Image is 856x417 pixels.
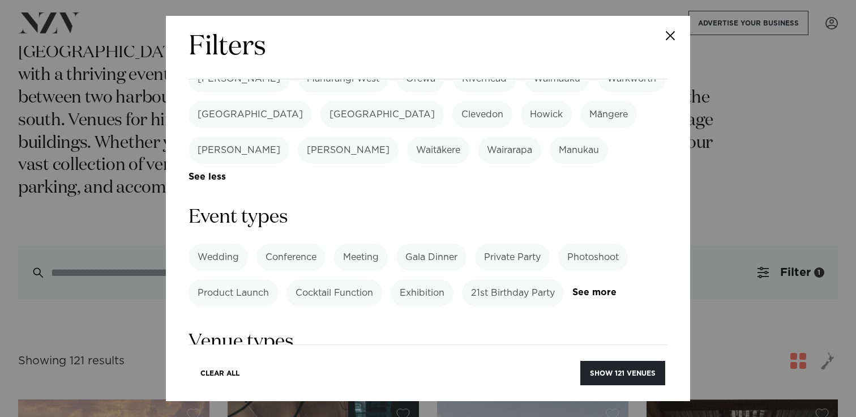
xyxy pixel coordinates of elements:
[286,279,382,307] label: Cocktail Function
[407,137,469,164] label: Waitākere
[462,279,564,307] label: 21st Birthday Party
[189,137,289,164] label: [PERSON_NAME]
[391,279,453,307] label: Exhibition
[320,101,444,128] label: [GEOGRAPHIC_DATA]
[580,101,637,128] label: Māngere
[298,137,399,164] label: [PERSON_NAME]
[189,279,278,307] label: Product Launch
[478,137,541,164] label: Wairarapa
[189,244,248,271] label: Wedding
[189,29,266,65] h2: Filters
[189,205,667,230] h3: Event types
[475,244,550,271] label: Private Party
[191,361,249,385] button: Clear All
[558,244,628,271] label: Photoshoot
[189,101,312,128] label: [GEOGRAPHIC_DATA]
[650,16,690,56] button: Close
[580,361,665,385] button: Show 121 venues
[452,101,512,128] label: Clevedon
[521,101,572,128] label: Howick
[550,137,608,164] label: Manukau
[189,329,667,355] h3: Venue types
[256,244,326,271] label: Conference
[396,244,466,271] label: Gala Dinner
[334,244,388,271] label: Meeting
